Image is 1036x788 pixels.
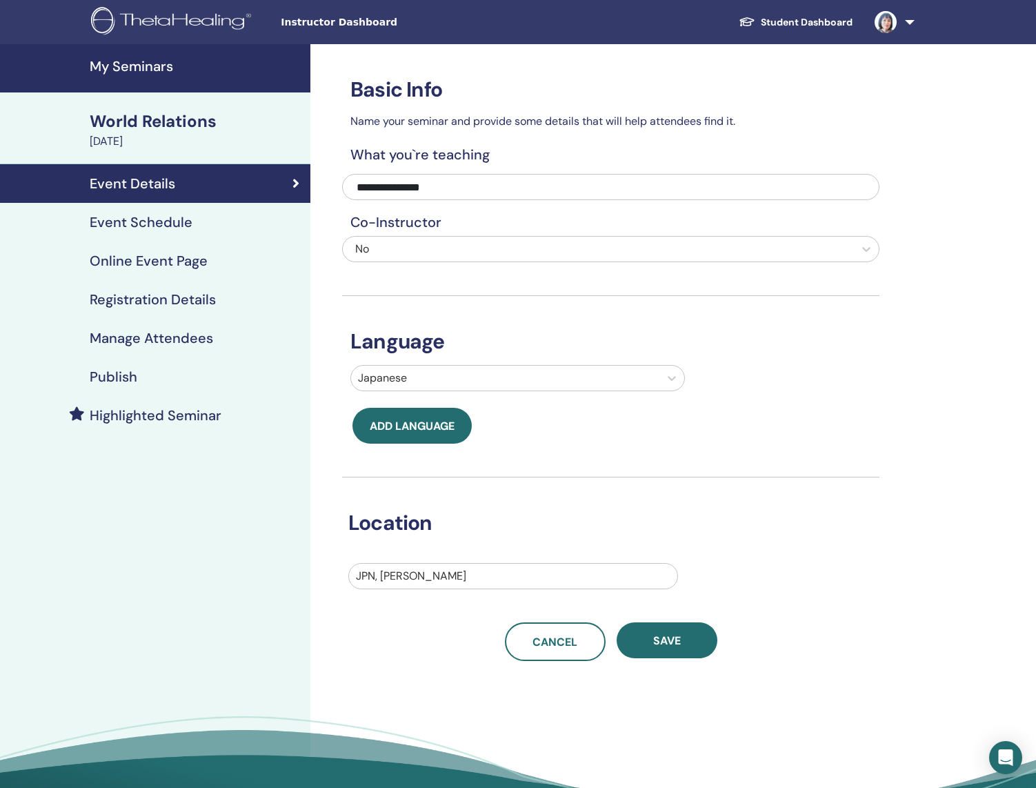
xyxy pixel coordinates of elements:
a: World Relations[DATE] [81,110,310,150]
p: Name your seminar and provide some details that will help attendees find it. [342,113,879,130]
h4: Manage Attendees [90,330,213,346]
button: Add language [352,408,472,444]
a: Cancel [505,622,606,661]
h3: Basic Info [342,77,879,102]
h4: Event Schedule [90,214,192,230]
h4: What you`re teaching [342,146,879,163]
span: Add language [370,419,455,433]
h4: Publish [90,368,137,385]
h4: Online Event Page [90,253,208,269]
h4: Highlighted Seminar [90,407,221,424]
div: [DATE] [90,133,302,150]
h4: Event Details [90,175,175,192]
h3: Location [340,511,861,535]
span: Instructor Dashboard [281,15,488,30]
button: Save [617,622,717,658]
span: No [355,242,369,256]
h4: Co-Instructor [342,214,879,230]
div: World Relations [90,110,302,133]
img: graduation-cap-white.svg [739,16,755,28]
span: Save [653,633,681,648]
a: Student Dashboard [728,10,864,35]
img: logo.png [91,7,256,38]
img: default.jpg [875,11,897,33]
h4: Registration Details [90,291,216,308]
h4: My Seminars [90,58,302,75]
div: Open Intercom Messenger [989,741,1022,774]
h3: Language [342,329,879,354]
span: Cancel [532,635,577,649]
